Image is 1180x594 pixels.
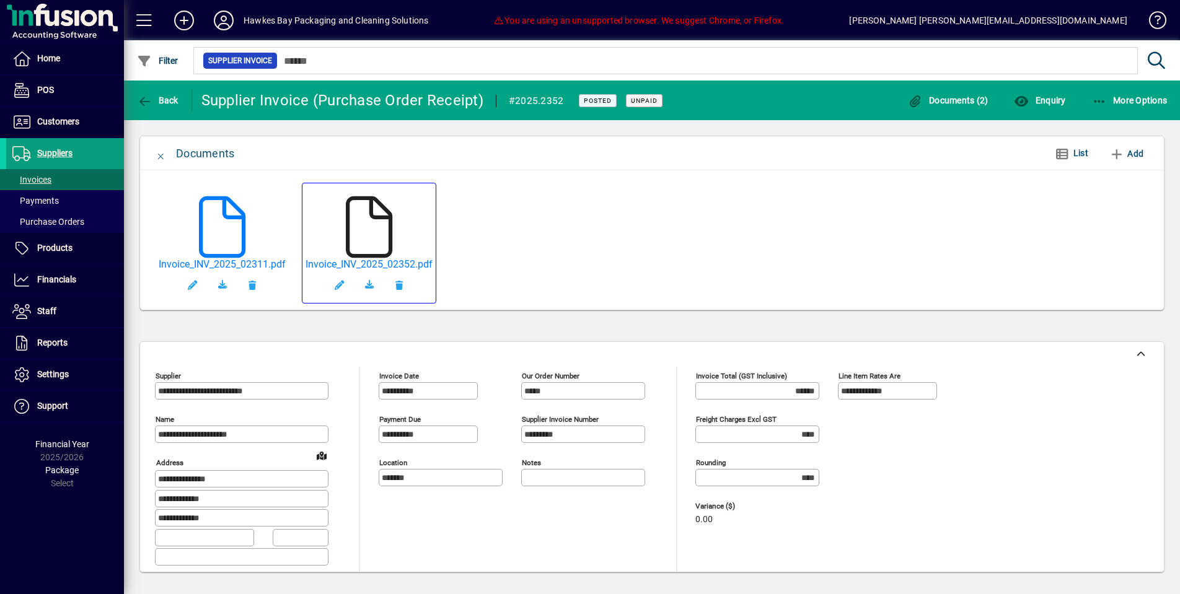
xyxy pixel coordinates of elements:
[384,270,414,300] button: Remove
[696,458,726,467] mat-label: Rounding
[6,233,124,264] a: Products
[1014,95,1065,105] span: Enquiry
[146,139,176,168] button: Close
[6,190,124,211] a: Payments
[6,264,124,295] a: Financials
[137,95,178,105] span: Back
[6,296,124,327] a: Staff
[12,196,59,206] span: Payments
[522,415,599,424] mat-label: Supplier invoice number
[1104,142,1148,165] button: Add
[1109,144,1143,164] span: Add
[37,116,79,126] span: Customers
[37,243,73,253] span: Products
[905,89,992,111] button: Documents (2)
[312,445,332,465] a: View on map
[509,91,564,111] div: #2025.2352
[6,391,124,422] a: Support
[35,439,89,449] span: Financial Year
[849,11,1127,30] div: [PERSON_NAME] [PERSON_NAME][EMAIL_ADDRESS][DOMAIN_NAME]
[37,85,54,95] span: POS
[696,415,777,424] mat-label: Freight charges excl GST
[159,258,286,270] a: Invoice_INV_2025_02311.pdf
[137,56,178,66] span: Filter
[124,89,192,111] app-page-header-button: Back
[695,502,770,510] span: Variance ($)
[6,359,124,390] a: Settings
[1011,89,1068,111] button: Enquiry
[156,372,181,380] mat-label: Supplier
[208,270,237,300] a: Download
[379,415,421,424] mat-label: Payment due
[325,270,354,300] button: Edit
[1089,89,1171,111] button: More Options
[37,148,73,158] span: Suppliers
[178,270,208,300] button: Edit
[908,95,988,105] span: Documents (2)
[37,338,68,347] span: Reports
[204,9,244,32] button: Profile
[134,50,182,72] button: Filter
[306,258,433,270] a: Invoice_INV_2025_02352.pdf
[494,15,784,25] span: You are using an unsupported browser. We suggest Chrome, or Firefox.
[379,372,419,380] mat-label: Invoice date
[37,369,69,379] span: Settings
[522,372,579,380] mat-label: Our order number
[6,107,124,138] a: Customers
[208,55,272,67] span: Supplier Invoice
[37,306,56,316] span: Staff
[379,458,407,467] mat-label: Location
[584,97,612,105] span: Posted
[1140,2,1165,43] a: Knowledge Base
[6,75,124,106] a: POS
[176,144,234,164] div: Documents
[12,217,84,227] span: Purchase Orders
[201,90,483,110] div: Supplier Invoice (Purchase Order Receipt)
[37,401,68,411] span: Support
[631,97,658,105] span: Unpaid
[522,458,541,467] mat-label: Notes
[6,43,124,74] a: Home
[37,53,60,63] span: Home
[164,9,204,32] button: Add
[1073,148,1088,158] span: List
[6,169,124,190] a: Invoices
[695,515,713,525] span: 0.00
[696,372,787,380] mat-label: Invoice Total (GST inclusive)
[12,175,51,185] span: Invoices
[1045,142,1098,165] button: List
[354,270,384,300] a: Download
[134,89,182,111] button: Back
[6,211,124,232] a: Purchase Orders
[6,328,124,359] a: Reports
[839,372,900,380] mat-label: Line item rates are
[156,415,174,424] mat-label: Name
[37,274,76,284] span: Financials
[45,465,79,475] span: Package
[244,11,429,30] div: Hawkes Bay Packaging and Cleaning Solutions
[1092,95,1168,105] span: More Options
[237,270,267,300] button: Remove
